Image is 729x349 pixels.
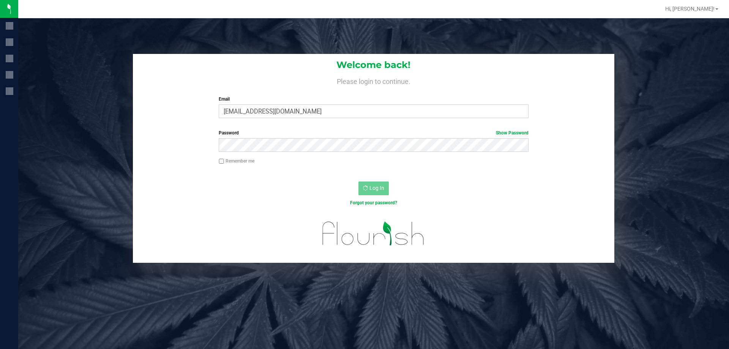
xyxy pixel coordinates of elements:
[369,185,384,191] span: Log In
[219,158,254,164] label: Remember me
[358,182,389,195] button: Log In
[219,96,528,103] label: Email
[496,130,529,136] a: Show Password
[313,214,434,253] img: flourish_logo.svg
[350,200,397,205] a: Forgot your password?
[219,159,224,164] input: Remember me
[133,60,614,70] h1: Welcome back!
[133,76,614,85] h4: Please login to continue.
[219,130,239,136] span: Password
[665,6,715,12] span: Hi, [PERSON_NAME]!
